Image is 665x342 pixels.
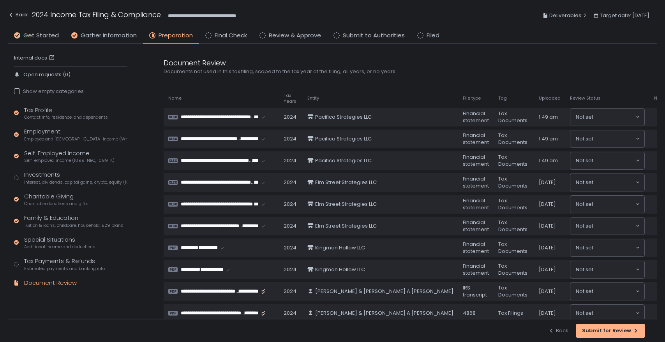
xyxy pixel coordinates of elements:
span: Tag [498,95,507,101]
span: Not set [576,135,593,143]
span: Deliverables: 2 [549,11,587,20]
span: Estimated payments and banking info [24,266,105,272]
input: Search for option [593,200,635,208]
input: Search for option [593,288,635,295]
span: 1:49 am [539,135,558,142]
span: Contact info, residence, and dependents [24,114,108,120]
span: 1:49 am [539,157,558,164]
div: Documents not used in this tax filing, scoped to the tax year of the filing, all years, or no years. [164,68,538,75]
span: Name [168,95,182,101]
div: Back [8,10,28,19]
span: [PERSON_NAME] & [PERSON_NAME] A [PERSON_NAME] [315,310,453,317]
span: Gather Information [81,31,137,40]
span: Employee and [DEMOGRAPHIC_DATA] income (W-2s) [24,136,127,142]
span: Kingman Hollow LLC [315,244,365,251]
span: Elm Street Strategies LLC [315,201,377,208]
div: Search for option [570,305,644,322]
span: Not set [576,179,593,186]
input: Search for option [593,179,635,186]
div: Search for option [570,239,644,256]
div: Search for option [570,152,644,169]
span: [DATE] [539,244,556,251]
span: Additional income and deductions [24,244,95,250]
span: 1:49 am [539,114,558,121]
span: [DATE] [539,201,556,208]
input: Search for option [593,266,635,274]
span: [DATE] [539,179,556,186]
div: Submit for Review [582,327,639,334]
div: Charitable Giving [24,192,88,207]
span: Preparation [159,31,193,40]
span: Uploaded [539,95,561,101]
span: Open requests (0) [23,71,71,78]
input: Search for option [593,222,635,230]
div: Search for option [570,196,644,213]
input: Search for option [593,157,635,165]
span: Get Started [23,31,59,40]
span: Not set [576,200,593,208]
span: Pacifica Strategies LLC [315,157,372,164]
div: Employment [24,127,127,142]
div: Document Review [164,58,538,68]
input: Search for option [593,309,635,317]
span: Filed [427,31,439,40]
span: Not set [576,266,593,274]
div: Special Situations [24,235,95,250]
span: Kingman Hollow LLC [315,266,365,273]
span: Elm Street Strategies LLC [315,179,377,186]
input: Search for option [593,244,635,252]
span: Not set [576,244,593,252]
div: Search for option [570,130,644,147]
div: Family & Education [24,214,123,228]
h1: 2024 Income Tax Filing & Compliance [32,9,161,20]
div: Back [548,327,568,334]
span: [DATE] [539,223,556,230]
span: Not set [576,288,593,295]
div: Search for option [570,174,644,191]
input: Search for option [593,113,635,121]
div: Search for option [570,283,644,300]
div: Document Review [24,279,77,288]
div: Investments [24,170,127,185]
div: Search for option [570,217,644,235]
span: Tax Years [284,93,298,104]
span: Review & Approve [269,31,321,40]
div: Tax Payments & Refunds [24,257,105,272]
span: Charitable donations and gifts [24,201,88,207]
div: Search for option [570,261,644,278]
span: [PERSON_NAME] & [PERSON_NAME] A [PERSON_NAME] [315,288,453,295]
span: Review Status [570,95,601,101]
span: Not set [576,222,593,230]
span: Entity [307,95,319,101]
span: Not set [576,113,593,121]
span: Final Check [215,31,247,40]
span: Pacifica Strategies LLC [315,114,372,121]
div: Tax Profile [24,106,108,121]
button: Back [8,9,28,22]
span: Pacifica Strategies LLC [315,135,372,142]
span: Interest, dividends, capital gains, crypto, equity (1099s, K-1s) [24,179,127,185]
div: Self-Employed Income [24,149,115,164]
input: Search for option [593,135,635,143]
span: Submit to Authorities [343,31,405,40]
span: [DATE] [539,310,556,317]
button: Back [548,324,568,338]
span: [DATE] [539,266,556,273]
span: Tuition & loans, childcare, household, 529 plans [24,223,123,228]
button: Submit for Review [576,324,645,338]
span: Target date: [DATE] [600,11,649,20]
span: Not set [576,157,593,165]
span: [DATE] [539,288,556,295]
span: Elm Street Strategies LLC [315,223,377,230]
a: Internal docs [14,54,56,61]
span: Not set [576,309,593,317]
div: Search for option [570,109,644,126]
span: File type [463,95,481,101]
span: Self-employed income (1099-NEC, 1099-K) [24,158,115,163]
